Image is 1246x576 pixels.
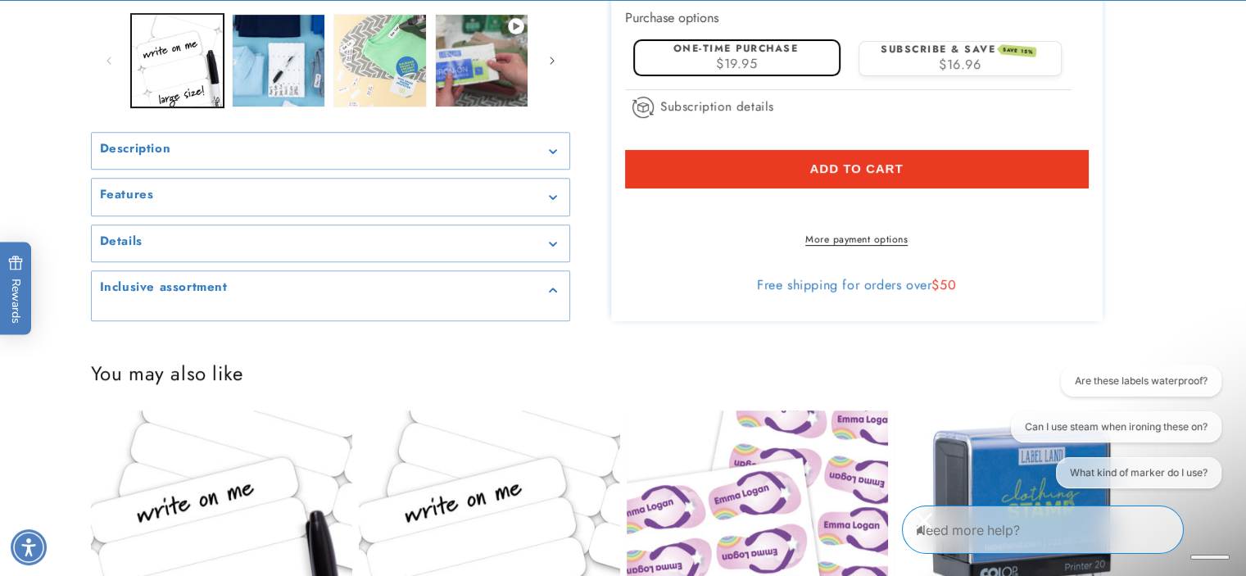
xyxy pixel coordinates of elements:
h2: You may also like [91,361,1156,386]
span: $ [931,275,940,294]
iframe: Gorgias live chat conversation starters [988,365,1230,502]
div: Free shipping for orders over [625,277,1088,293]
button: Play video 1 in gallery view [435,14,528,107]
button: Slide right [534,43,570,79]
button: Slide left [91,43,127,79]
label: One-time purchase [673,41,799,56]
summary: Description [92,133,569,170]
button: Add to cart [625,150,1088,188]
h2: Inclusive assortment [100,279,228,296]
a: More payment options [625,232,1088,247]
span: SAVE 15% [1000,45,1037,58]
label: Subscribe & save [881,42,1036,57]
summary: Inclusive assortment [92,271,569,308]
span: $19.95 [716,54,758,73]
summary: Details [92,225,569,262]
summary: Features [92,179,569,215]
iframe: Gorgias Floating Chat [902,499,1230,560]
span: 50 [940,275,956,294]
h2: Features [100,187,154,203]
button: Load image 3 in gallery view [333,14,427,107]
h2: Details [100,234,143,250]
span: Add to cart [809,161,903,176]
h2: Description [100,141,171,157]
div: Accessibility Menu [11,529,47,565]
span: Rewards [8,255,24,323]
iframe: Sign Up via Text for Offers [13,445,207,494]
button: Load image 1 in gallery view [131,14,224,107]
span: Subscription details [660,97,774,116]
span: $16.96 [939,55,981,74]
button: Load image 2 in gallery view [232,14,325,107]
label: Purchase options [625,8,718,27]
